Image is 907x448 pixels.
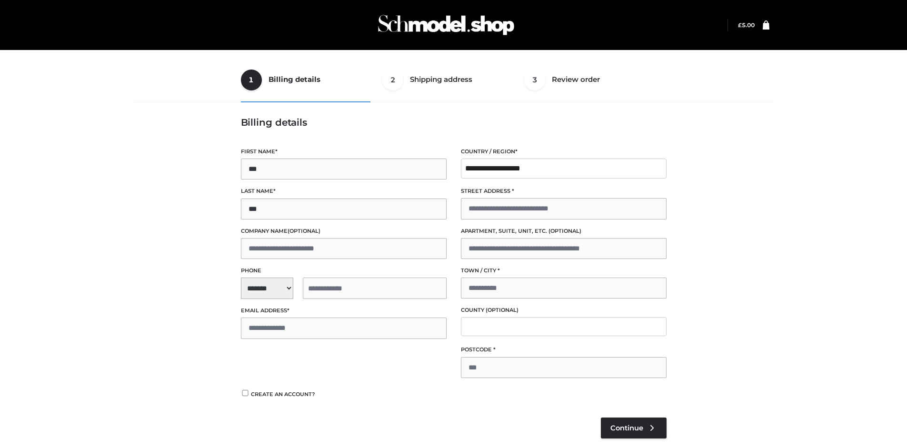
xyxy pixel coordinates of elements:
[461,147,667,156] label: Country / Region
[461,345,667,354] label: Postcode
[461,306,667,315] label: County
[375,6,518,44] img: Schmodel Admin 964
[241,390,249,396] input: Create an account?
[610,424,643,432] span: Continue
[241,266,447,275] label: Phone
[288,228,320,234] span: (optional)
[486,307,518,313] span: (optional)
[461,227,667,236] label: Apartment, suite, unit, etc.
[241,187,447,196] label: Last name
[601,418,667,438] a: Continue
[241,227,447,236] label: Company name
[738,21,755,29] bdi: 5.00
[251,391,315,398] span: Create an account?
[461,266,667,275] label: Town / City
[548,228,581,234] span: (optional)
[241,147,447,156] label: First name
[738,21,755,29] a: £5.00
[738,21,742,29] span: £
[461,187,667,196] label: Street address
[241,117,667,128] h3: Billing details
[241,306,447,315] label: Email address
